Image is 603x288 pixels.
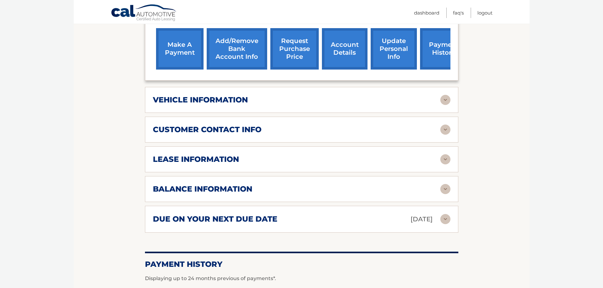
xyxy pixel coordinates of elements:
a: Logout [477,8,493,18]
h2: lease information [153,155,239,164]
a: make a payment [156,28,204,70]
img: accordion-rest.svg [440,125,450,135]
a: account details [322,28,367,70]
h2: balance information [153,184,252,194]
img: accordion-rest.svg [440,184,450,194]
h2: customer contact info [153,125,261,134]
a: Cal Automotive [111,4,177,22]
p: Displaying up to 24 months previous of payments*. [145,275,458,282]
p: [DATE] [411,214,433,225]
h2: Payment History [145,260,458,269]
a: payment history [420,28,468,70]
img: accordion-rest.svg [440,95,450,105]
a: update personal info [371,28,417,70]
a: Dashboard [414,8,439,18]
img: accordion-rest.svg [440,154,450,164]
a: request purchase price [270,28,319,70]
a: FAQ's [453,8,464,18]
img: accordion-rest.svg [440,214,450,224]
h2: due on your next due date [153,214,277,224]
a: Add/Remove bank account info [207,28,267,70]
h2: vehicle information [153,95,248,105]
